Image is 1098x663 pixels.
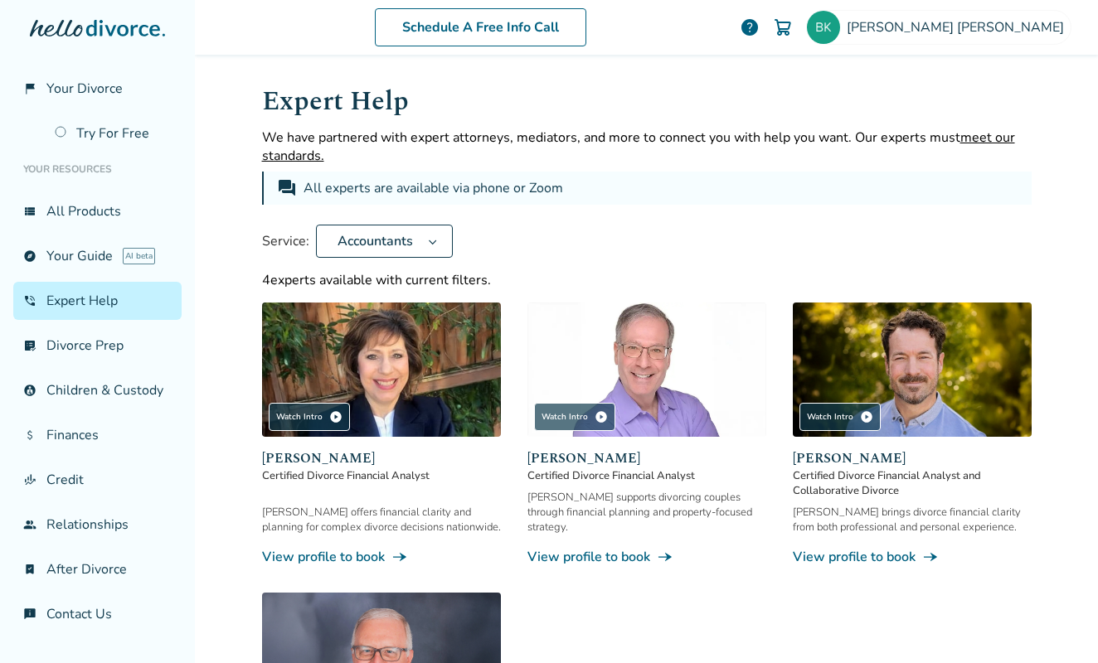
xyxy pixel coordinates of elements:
span: Certified Divorce Financial Analyst [262,468,501,483]
a: finance_modeCredit [13,461,182,499]
a: attach_moneyFinances [13,416,182,454]
span: Service: [262,232,309,250]
a: exploreYour GuideAI beta [13,237,182,275]
a: View profile to bookline_end_arrow_notch [527,548,766,566]
span: attach_money [23,428,36,442]
a: list_alt_checkDivorce Prep [13,327,182,365]
span: play_circle [595,410,608,423]
a: phone_in_talkExpert Help [13,282,182,320]
span: bookmark_check [23,563,36,576]
span: [PERSON_NAME] [PERSON_NAME] [847,18,1071,36]
span: [PERSON_NAME] [527,448,766,468]
div: [PERSON_NAME] supports divorcing couples through financial planning and property-focused strategy. [527,490,766,535]
span: group [23,518,36,531]
a: help [740,17,760,37]
iframe: Chat Widget [726,27,1098,663]
img: b.kendall@mac.com [807,11,840,44]
span: Accountants [331,232,420,250]
span: meet our standards. [262,128,1015,165]
a: chat_infoContact Us [13,595,182,633]
a: flag_2Your Divorce [13,70,182,108]
span: view_list [23,205,36,218]
div: 4 experts available with current filters. [262,271,1032,289]
img: Sandra Giudici [262,302,501,437]
span: explore [23,249,36,263]
h1: Expert Help [262,81,1032,122]
span: play_circle [329,410,343,423]
span: AI beta [123,248,155,264]
span: list_alt_check [23,339,36,352]
a: groupRelationships [13,506,182,544]
a: view_listAll Products [13,192,182,230]
span: line_end_arrow_notch [391,549,408,565]
img: Cart [773,17,793,37]
span: flag_2 [23,82,36,95]
div: Watch Intro [269,403,350,431]
a: View profile to bookline_end_arrow_notch [262,548,501,566]
span: account_child [23,384,36,397]
span: [PERSON_NAME] [262,448,501,468]
div: [PERSON_NAME] offers financial clarity and planning for complex divorce decisions nationwide. [262,505,501,535]
button: Accountants [316,225,453,258]
div: Watch Intro [534,403,615,431]
a: bookmark_checkAfter Divorce [13,550,182,588]
span: Certified Divorce Financial Analyst [527,468,766,483]
span: Your Divorce [46,80,123,98]
a: Try For Free [45,114,182,152]
img: Jeff Landers [527,302,766,437]
span: forum [277,178,297,198]
div: All experts are available via phone or Zoom [304,178,566,198]
p: We have partnered with expert attorneys, mediators, and more to connect you with help you want. O... [262,128,1032,165]
a: Schedule A Free Info Call [375,8,586,46]
span: phone_in_talk [23,294,36,307]
span: line_end_arrow_notch [657,549,673,565]
span: chat_info [23,607,36,621]
a: account_childChildren & Custody [13,371,182,409]
span: finance_mode [23,473,36,486]
li: Your Resources [13,152,182,186]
